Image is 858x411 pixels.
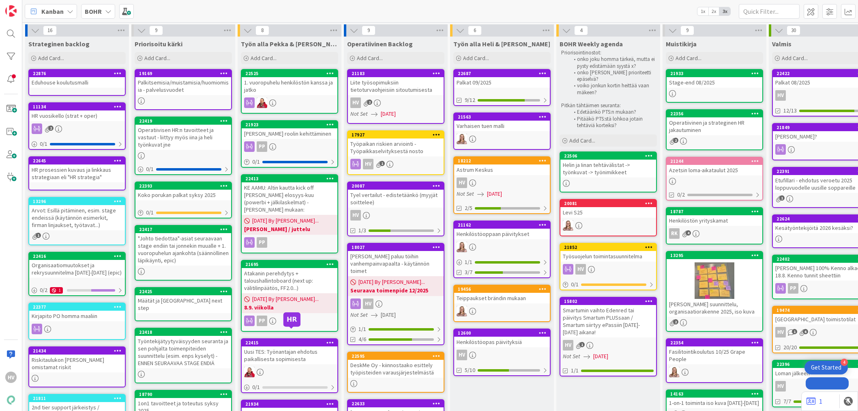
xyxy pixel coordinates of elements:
div: 21933 [670,71,762,76]
div: Henkilöstöopas päivityksiä [454,337,550,347]
div: KE AAMU: Altin kautta kick off [PERSON_NAME] elosyys-kuu (powerbi + jälkilaskelmat) - [PERSON_NAM... [242,182,337,215]
div: 22418 [135,329,231,336]
div: 22525 [242,70,337,77]
div: 22418 [139,329,231,335]
div: HV [775,327,786,337]
div: 20087 [352,183,444,189]
a: 21244Azetsin loma-aikataulut 20250/2 [666,157,763,201]
span: [DATE] [487,190,502,198]
div: 0/1 [560,279,656,290]
div: 12600 [458,330,550,336]
div: Palkat 09/2025 [454,77,550,88]
span: [DATE] By [PERSON_NAME]... [252,216,319,225]
div: 22417"Johto tiedottaa"-asiat seuraavaan stage endiin tai jonnekin muualle + 1. vuoropuhelun ajank... [135,226,231,266]
a: 22645HR prosessien kuvaus ja linkkaus strategiaan eli "HR strategia" [28,156,126,190]
div: [PERSON_NAME] suunnittelu, organisaatiorakenne 2025, iso kuva [667,299,762,317]
a: 20081Levi S25IH [560,199,657,236]
div: HV [363,299,373,309]
span: 0 / 1 [146,165,154,173]
div: 19456Teippaukset brändin mukaan [454,286,550,303]
div: 18787Henkilöstön yrityskamat [667,208,762,226]
div: 21244 [667,158,762,165]
div: 15802Smartumin vaihto Edenred tai päivitys Smartum PLUSsaan / Smartum siirtyy ePassiin [DATE]-[DA... [560,298,656,337]
div: 21244Azetsin loma-aikataulut 2025 [667,158,762,175]
a: 21183Liite työsopimuksiin tietoturvaohjeisiin sitoutumisestaHVNot Set[DATE] [347,69,444,124]
a: 22687Palkat 09/20259/12 [453,69,551,106]
span: 2/5 [465,204,472,212]
div: HR vuosikello (strat + oper) [29,110,125,121]
span: [DATE] By [PERSON_NAME]... [358,278,425,286]
div: 19456 [454,286,550,293]
a: 18787Henkilöstön yrityskamatRK [666,207,763,244]
span: Add Card... [676,54,701,62]
a: 18027[PERSON_NAME] paluu töihin vanhempainvapaalta - käytännön toimet[DATE] By [PERSON_NAME]...Se... [347,243,444,345]
span: 1 [380,161,385,166]
a: 13296Arvot: Esillä pitäminen, esim. stage endeissä (käytännön esimerkit, firman linjaukset, työta... [28,197,126,245]
div: PP [257,141,267,152]
div: 20081 [564,201,656,206]
i: Not Set [457,190,474,197]
span: [DATE] [381,110,396,118]
div: 18212Astrum Keskus [454,157,550,175]
div: 18212 [454,157,550,164]
div: HV [560,264,656,275]
div: 22876 [29,70,125,77]
div: 22416Organisaatiomuutokset ja rekrysuunnitelma [DATE]-[DATE] (epic) [29,253,125,278]
b: 8.9. viikolla [244,303,335,311]
div: 21852Työsuojelun toimintasuunnitelma [560,244,656,262]
a: 22419Operatiivisen HR:n tavoitteet ja vastuut - liittyy myös iina ja heli työnkuvat jne0/1 [135,117,232,175]
div: 21695 [242,261,337,268]
div: [PERSON_NAME] paluu töihin vanhempainvapaalta - käytännön toimet [348,251,444,276]
span: Add Card... [463,54,489,62]
div: 21183Liite työsopimuksiin tietoturvaohjeisiin sitoutumisesta [348,70,444,95]
a: 13295[PERSON_NAME] suunnittelu, organisaatiorakenne 2025, iso kuva [666,251,763,332]
div: 1/1 [348,324,444,334]
div: Henkilöstön yrityskamat [667,215,762,226]
span: 2 [367,100,372,105]
div: 22393 [135,182,231,190]
div: 22419 [139,118,231,124]
div: 21183 [352,71,444,76]
div: JS [242,97,337,108]
div: 22506 [560,152,656,160]
div: 21852 [564,244,656,250]
div: Azetsin loma-aikataulut 2025 [667,165,762,175]
span: 3/7 [465,268,472,277]
img: IH [457,306,467,316]
div: PP [242,141,337,152]
div: PP [257,316,267,326]
div: 13296Arvot: Esillä pitäminen, esim. stage endeissä (käytännön esimerkit, firman linjaukset, työta... [29,198,125,230]
div: HV [575,264,586,275]
span: [DATE] By [PERSON_NAME]... [252,295,319,303]
div: 21563 [458,114,550,120]
a: 22425Määtät ja [GEOGRAPHIC_DATA] next step [135,287,232,321]
a: 21563Varhaisen tuen malliIH [453,112,551,150]
div: 21923[PERSON_NAME] roolin kehittäminen [242,121,337,139]
div: IH [454,134,550,144]
div: 13296 [29,198,125,205]
div: HV [348,210,444,221]
div: 22506 [564,153,656,159]
div: 22417 [135,226,231,233]
div: HV [348,159,444,169]
span: 0 / 1 [571,280,579,289]
span: Add Card... [251,54,277,62]
div: 22645 [33,158,125,164]
img: Visit kanbanzone.com [5,5,17,17]
span: [DATE] [381,311,396,319]
div: 11134 [33,104,125,110]
div: PP [788,283,798,294]
div: 0/1 [135,208,231,218]
a: 17927Työpaikan riskien arviointi - Työpaikkaselvityksestä nostoHV [347,130,444,175]
div: HV [348,299,444,309]
div: 21162 [454,221,550,229]
span: 9/12 [465,96,475,104]
span: 1 / 1 [358,325,366,333]
div: HV [350,97,361,108]
span: 0 / 1 [146,208,154,217]
div: 22876 [33,71,125,76]
div: 22417 [139,227,231,232]
div: 22356Operatiivinen ja strateginen HR jakautuminen [667,110,762,135]
b: BOHR [85,7,102,15]
div: 17927 [352,132,444,138]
